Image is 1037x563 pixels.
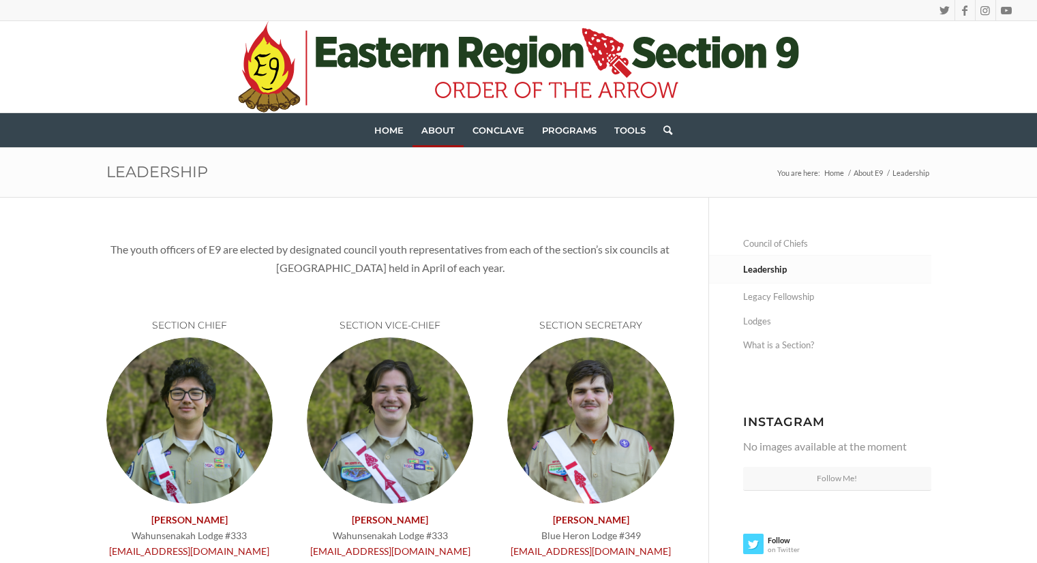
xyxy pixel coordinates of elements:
a: What is a Section? [743,333,931,357]
a: Home [365,113,412,147]
a: Leadership [106,162,208,181]
span: / [846,168,852,178]
p: Wahunsenakah Lodge #333 [106,512,273,559]
a: Lodges [743,309,931,333]
strong: [PERSON_NAME] [553,514,629,526]
span: About E9 [854,168,883,177]
a: [EMAIL_ADDRESS][DOMAIN_NAME] [310,545,470,557]
a: Follow Me! [743,467,931,491]
strong: [PERSON_NAME] [151,514,228,526]
h3: Instagram [743,415,931,428]
a: About E9 [852,168,885,178]
p: Blue Heron Lodge #349 [507,512,674,559]
a: Tools [605,113,655,147]
a: Programs [533,113,605,147]
a: [EMAIL_ADDRESS][DOMAIN_NAME] [109,545,269,557]
span: Leadership [890,168,931,178]
span: Home [374,125,404,136]
span: Programs [542,125,597,136]
a: Conclave [464,113,533,147]
span: Home [824,168,844,177]
a: Leadership [743,256,931,283]
span: on Twitter [743,544,837,553]
span: Conclave [472,125,524,136]
a: Council of Chiefs [743,232,931,256]
span: Tools [614,125,646,136]
strong: [PERSON_NAME] [352,514,428,526]
img: Untitled (8) [307,337,473,504]
p: No images available at the moment [743,438,931,455]
a: Home [822,168,846,178]
h6: SECTION SECRETARY [507,320,674,331]
a: Legacy Fellowship [743,285,931,309]
a: [EMAIL_ADDRESS][DOMAIN_NAME] [511,545,671,557]
span: You are here: [777,168,820,177]
img: Untitled (7) [106,337,273,504]
img: Untitled (9) [507,337,674,504]
a: About [412,113,464,147]
span: / [885,168,890,178]
strong: Follow [743,534,837,544]
p: The youth officers of E9 are elected by designated council youth representatives from each of the... [106,241,674,277]
h6: SECTION VICE-CHIEF [307,320,473,331]
a: Search [655,113,672,147]
h6: SECTION CHIEF [106,320,273,331]
p: Wahunsenakah Lodge #333 [307,512,473,559]
a: Followon Twitter [743,534,837,561]
span: About [421,125,455,136]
